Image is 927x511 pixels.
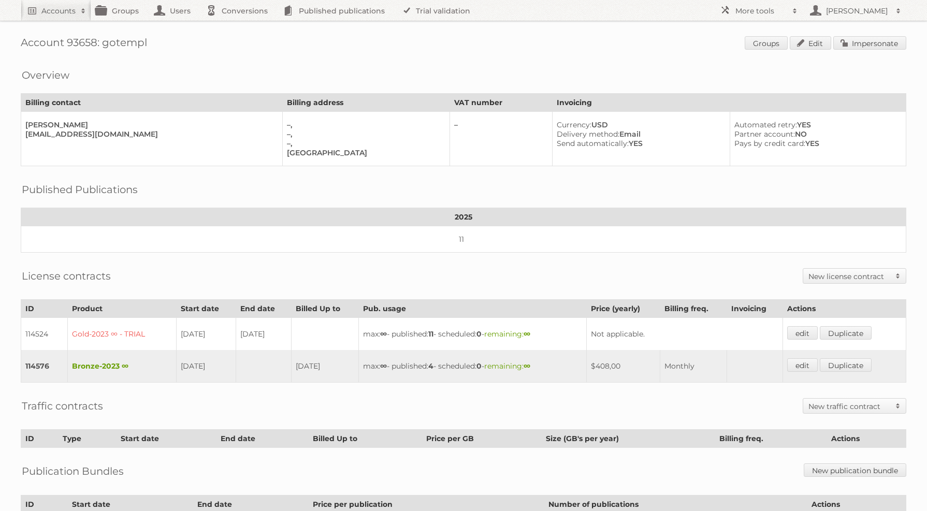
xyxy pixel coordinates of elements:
h2: Traffic contracts [22,398,103,414]
a: Groups [745,36,788,50]
strong: ∞ [380,361,387,371]
th: VAT number [450,94,553,112]
td: max: - published: - scheduled: - [358,350,587,383]
h2: Accounts [41,6,76,16]
td: 114524 [21,318,68,351]
th: Product [67,300,176,318]
th: Invoicing [727,300,783,318]
strong: ∞ [524,329,530,339]
a: edit [787,358,818,372]
td: 114576 [21,350,68,383]
h2: More tools [735,6,787,16]
td: [DATE] [177,318,236,351]
td: 11 [21,226,906,253]
h2: New license contract [808,271,890,282]
a: New traffic contract [803,399,906,413]
span: Toggle [890,269,906,283]
div: –, [287,120,441,129]
th: Price per GB [422,430,541,448]
div: –, [287,129,441,139]
td: [DATE] [236,318,291,351]
td: – [450,112,553,166]
span: remaining: [484,329,530,339]
strong: 0 [476,329,482,339]
span: Pays by credit card: [734,139,805,148]
strong: 11 [428,329,433,339]
div: [EMAIL_ADDRESS][DOMAIN_NAME] [25,129,274,139]
th: End date [216,430,309,448]
th: Pub. usage [358,300,587,318]
div: Email [557,129,721,139]
td: Bronze-2023 ∞ [67,350,176,383]
strong: 4 [428,361,433,371]
th: 2025 [21,208,906,226]
div: NO [734,129,897,139]
span: Currency: [557,120,591,129]
div: –, [287,139,441,148]
span: Automated retry: [734,120,797,129]
th: ID [21,430,59,448]
a: Impersonate [833,36,906,50]
span: Partner account: [734,129,795,139]
th: Type [59,430,117,448]
th: Billed Up to [309,430,422,448]
th: Actions [783,300,906,318]
h2: [PERSON_NAME] [823,6,891,16]
h2: New traffic contract [808,401,890,412]
a: New license contract [803,269,906,283]
h2: Published Publications [22,182,138,197]
th: ID [21,300,68,318]
h2: License contracts [22,268,111,284]
span: Toggle [890,399,906,413]
td: $408,00 [587,350,660,383]
div: USD [557,120,721,129]
strong: ∞ [380,329,387,339]
th: Actions [827,430,906,448]
strong: 0 [476,361,482,371]
h2: Publication Bundles [22,463,124,479]
span: Delivery method: [557,129,619,139]
th: Billing freq. [715,430,827,448]
div: YES [557,139,721,148]
th: Start date [117,430,216,448]
a: Edit [790,36,831,50]
td: [DATE] [177,350,236,383]
h2: Overview [22,67,69,83]
td: [DATE] [291,350,358,383]
td: max: - published: - scheduled: - [358,318,587,351]
div: YES [734,139,897,148]
a: Duplicate [820,358,872,372]
td: Not applicable. [587,318,783,351]
div: [GEOGRAPHIC_DATA] [287,148,441,157]
a: edit [787,326,818,340]
th: Billing contact [21,94,283,112]
th: End date [236,300,291,318]
th: Billing freq. [660,300,727,318]
span: Send automatically: [557,139,629,148]
th: Start date [177,300,236,318]
th: Size (GB's per year) [541,430,715,448]
div: [PERSON_NAME] [25,120,274,129]
td: Gold-2023 ∞ - TRIAL [67,318,176,351]
th: Invoicing [553,94,906,112]
strong: ∞ [524,361,530,371]
div: YES [734,120,897,129]
th: Billed Up to [291,300,358,318]
a: Duplicate [820,326,872,340]
span: remaining: [484,361,530,371]
th: Billing address [282,94,450,112]
h1: Account 93658: gotempl [21,36,906,52]
a: New publication bundle [804,463,906,477]
td: Monthly [660,350,727,383]
th: Price (yearly) [587,300,660,318]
